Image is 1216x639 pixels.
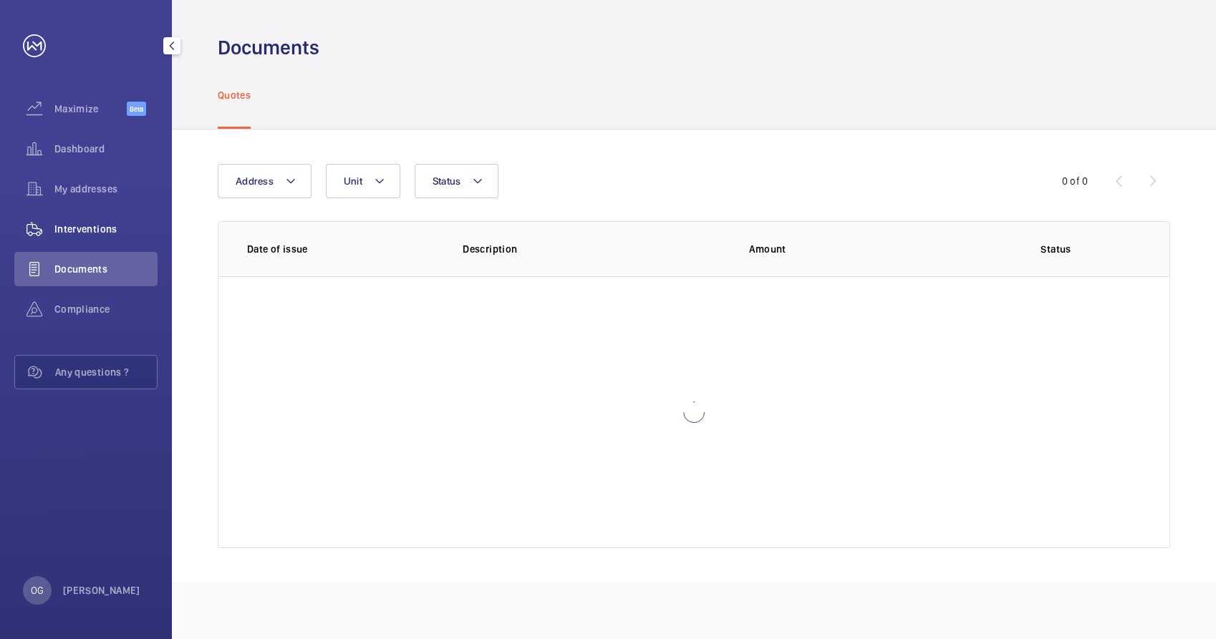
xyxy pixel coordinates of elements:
span: Documents [54,262,158,276]
p: [PERSON_NAME] [63,583,140,597]
span: Any questions ? [55,365,157,379]
span: Interventions [54,222,158,236]
h1: Documents [218,34,319,61]
span: Compliance [54,302,158,316]
span: My addresses [54,182,158,196]
p: Amount [749,242,947,256]
p: Quotes [218,88,251,102]
button: Address [218,164,312,198]
p: OG [31,583,44,597]
span: Beta [127,102,146,116]
div: 0 of 0 [1062,174,1088,188]
p: Date of issue [247,242,440,256]
span: Status [433,175,461,187]
p: Description [463,242,726,256]
span: Dashboard [54,142,158,156]
button: Status [415,164,499,198]
p: Status [971,242,1141,256]
span: Unit [344,175,362,187]
span: Address [236,175,274,187]
button: Unit [326,164,400,198]
span: Maximize [54,102,127,116]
